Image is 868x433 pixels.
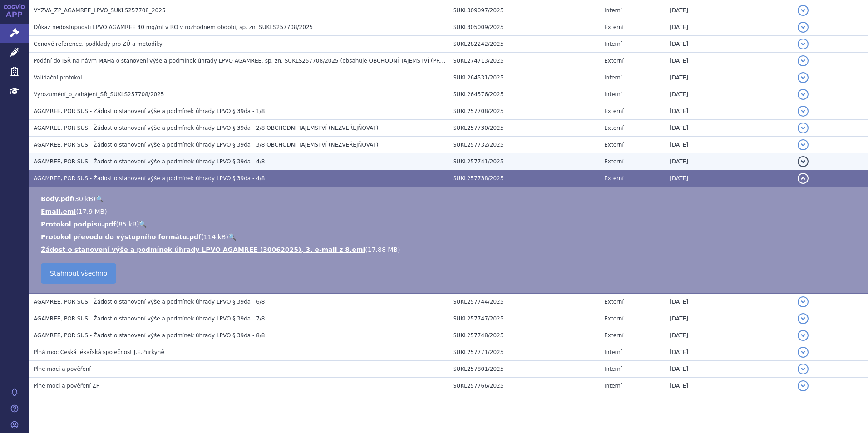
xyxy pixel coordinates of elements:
span: Externí [604,315,623,322]
td: [DATE] [665,170,793,187]
span: Externí [604,108,623,114]
li: ( ) [41,207,859,216]
button: detail [798,55,809,66]
td: [DATE] [665,310,793,327]
td: SUKL257748/2025 [449,327,600,344]
li: ( ) [41,232,859,241]
td: SUKL309097/2025 [449,2,600,19]
button: detail [798,173,809,184]
span: Cenové reference, podklady pro ZÚ a metodiky [34,41,163,47]
td: [DATE] [665,344,793,361]
span: 114 kB [204,233,226,241]
button: detail [798,123,809,133]
span: Interní [604,7,622,14]
span: 17.9 MB [79,208,104,215]
span: Interní [604,383,622,389]
a: Protokol podpisů.pdf [41,221,116,228]
span: AGAMREE, POR SUS - Žádost o stanovení výše a podmínek úhrady LPVO § 39da - 4/8 [34,158,265,165]
span: AGAMREE, POR SUS - Žádost o stanovení výše a podmínek úhrady LPVO § 39da - 3/8 OBCHODNÍ TAJEMSTVÍ... [34,142,378,148]
button: detail [798,39,809,49]
button: detail [798,106,809,117]
td: [DATE] [665,327,793,344]
a: Protokol převodu do výstupního formátu.pdf [41,233,201,241]
li: ( ) [41,194,859,203]
td: SUKL257771/2025 [449,344,600,361]
a: 🔍 [139,221,147,228]
a: 🔍 [228,233,236,241]
td: SUKL257741/2025 [449,153,600,170]
span: Důkaz nedostupnosti LPVO AGAMREE 40 mg/ml v RO v rozhodném období, sp. zn. SUKLS257708/2025 [34,24,313,30]
span: 85 kB [118,221,137,228]
li: ( ) [41,245,859,254]
span: AGAMREE, POR SUS - Žádost o stanovení výše a podmínek úhrady LPVO § 39da - 7/8 [34,315,265,322]
td: [DATE] [665,36,793,53]
span: Plné moci a pověření ZP [34,383,99,389]
span: Externí [604,175,623,182]
button: detail [798,89,809,100]
span: AGAMREE, POR SUS - Žádost o stanovení výše a podmínek úhrady LPVO § 39da - 8/8 [34,332,265,339]
button: detail [798,380,809,391]
td: SUKL264576/2025 [449,86,600,103]
li: ( ) [41,220,859,229]
td: [DATE] [665,120,793,137]
span: AGAMREE, POR SUS - Žádost o stanovení výše a podmínek úhrady LPVO § 39da - 1/8 [34,108,265,114]
span: Externí [604,24,623,30]
button: detail [798,347,809,358]
span: 30 kB [75,195,93,202]
span: AGAMREE, POR SUS - Žádost o stanovení výše a podmínek úhrady LPVO § 39da - 2/8 OBCHODNÍ TAJEMSTVÍ... [34,125,378,131]
td: SUKL257766/2025 [449,378,600,394]
span: Interní [604,91,622,98]
button: detail [798,22,809,33]
td: [DATE] [665,153,793,170]
td: SUKL257708/2025 [449,103,600,120]
td: [DATE] [665,69,793,86]
span: Validační protokol [34,74,82,81]
td: SUKL257732/2025 [449,137,600,153]
a: Body.pdf [41,195,73,202]
span: AGAMREE, POR SUS - Žádost o stanovení výše a podmínek úhrady LPVO § 39da - 4/8 [34,175,265,182]
span: Interní [604,74,622,81]
td: SUKL282242/2025 [449,36,600,53]
button: detail [798,364,809,374]
span: Externí [604,58,623,64]
span: Interní [604,41,622,47]
button: detail [798,139,809,150]
a: Žádost o stanovení výše a podmínek úhrady LPVO AGAMREE (30062025), 3. e-mail z 8.eml [41,246,365,253]
span: Externí [604,142,623,148]
a: Email.eml [41,208,76,215]
td: [DATE] [665,361,793,378]
button: detail [798,296,809,307]
span: Vyrozumění_o_zahájení_SŘ_SUKLS257708/2025 [34,91,164,98]
span: Plné moci a pověření [34,366,91,372]
td: SUKL257738/2025 [449,170,600,187]
button: detail [798,313,809,324]
span: Podání do ISŘ na návrh MAHa o stanovení výše a podmínek úhrady LPVO AGAMREE, sp. zn. SUKLS257708/... [34,58,511,64]
span: Externí [604,299,623,305]
button: detail [798,5,809,16]
span: Interní [604,366,622,372]
span: VÝZVA_ZP_AGAMREE_LPVO_SUKLS257708_2025 [34,7,166,14]
button: detail [798,156,809,167]
td: SUKL257730/2025 [449,120,600,137]
td: [DATE] [665,103,793,120]
td: SUKL257747/2025 [449,310,600,327]
td: [DATE] [665,137,793,153]
td: [DATE] [665,378,793,394]
span: Externí [604,125,623,131]
span: Externí [604,332,623,339]
td: SUKL274713/2025 [449,53,600,69]
td: SUKL264531/2025 [449,69,600,86]
span: AGAMREE, POR SUS - Žádost o stanovení výše a podmínek úhrady LPVO § 39da - 6/8 [34,299,265,305]
button: detail [798,330,809,341]
span: Externí [604,158,623,165]
a: 🔍 [96,195,104,202]
td: [DATE] [665,2,793,19]
td: [DATE] [665,53,793,69]
td: [DATE] [665,19,793,36]
td: [DATE] [665,86,793,103]
td: [DATE] [665,293,793,310]
span: 17.88 MB [368,246,398,253]
span: Interní [604,349,622,355]
td: SUKL257801/2025 [449,361,600,378]
button: detail [798,72,809,83]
